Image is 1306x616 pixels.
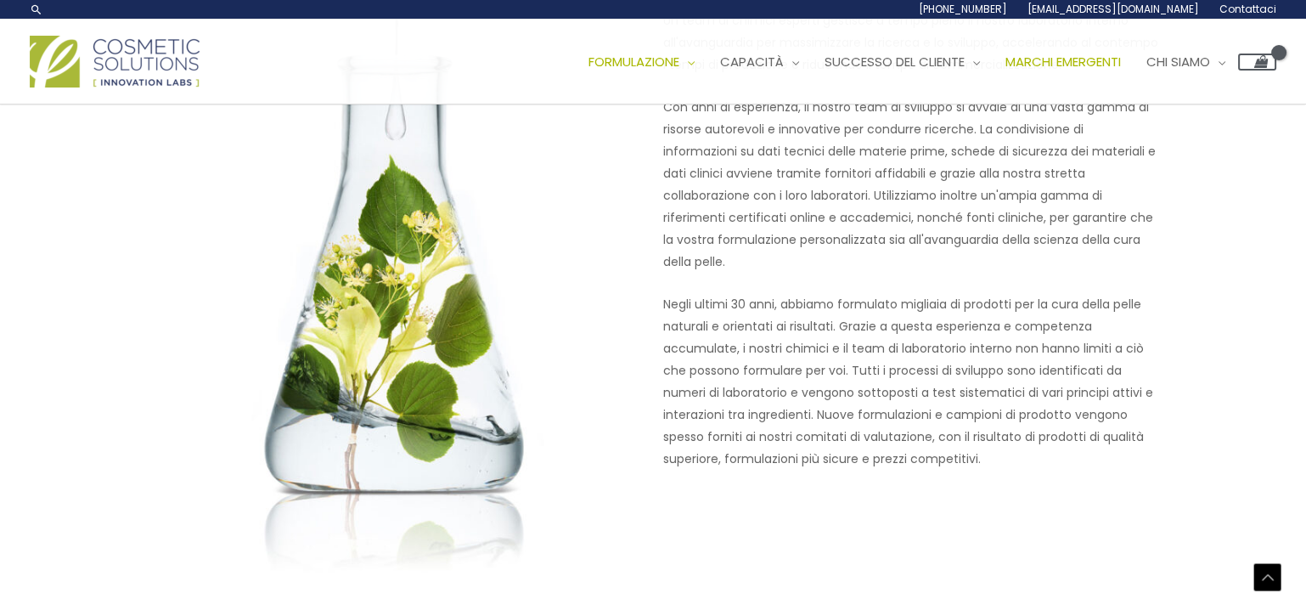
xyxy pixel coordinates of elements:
a: Collegamento all'icona di ricerca [30,3,43,16]
font: [EMAIL_ADDRESS][DOMAIN_NAME] [1027,2,1199,16]
a: Marchi emergenti [993,37,1134,88]
font: Capacità [720,53,784,71]
nav: Navigazione del sito [563,37,1276,88]
font: Formulazione [588,53,679,71]
img: Logo di soluzioni cosmetiche [30,36,200,88]
font: Marchi emergenti [1005,53,1121,71]
font: Successo del cliente [825,53,965,71]
font: [PHONE_NUMBER] [919,2,1007,16]
a: Capacità [707,37,812,88]
a: Formulazione [576,37,707,88]
a: Chi siamo [1134,37,1238,88]
a: Successo del cliente [812,37,993,88]
a: Visualizza carrello, vuoto [1238,54,1276,71]
font: Chi siamo [1146,53,1210,71]
font: Negli ultimi 30 anni, abbiamo formulato migliaia di prodotti per la cura della pelle naturali e o... [663,296,1153,467]
font: Contattaci [1219,2,1276,16]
